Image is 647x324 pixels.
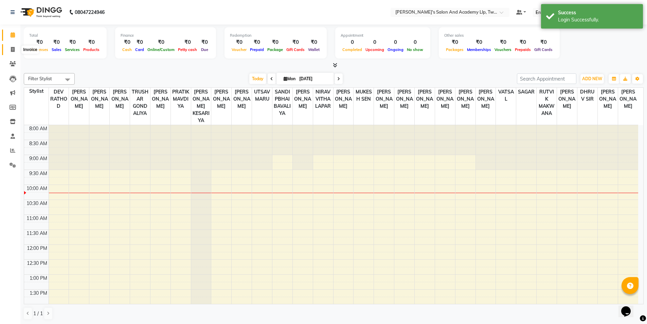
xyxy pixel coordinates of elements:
span: [PERSON_NAME] [150,88,170,110]
div: ₹0 [493,38,513,46]
div: ₹0 [133,38,146,46]
div: Appointment [341,33,425,38]
div: 1:00 PM [28,275,49,282]
span: VATSAL [496,88,516,103]
div: ₹0 [248,38,266,46]
div: Stylist [24,88,49,95]
div: 0 [386,38,405,46]
span: ADD NEW [582,76,602,81]
span: [PERSON_NAME] KESARIYA [191,88,211,125]
div: ₹0 [230,38,248,46]
span: Gift Cards [533,47,554,52]
span: Mon [282,76,297,81]
span: [PERSON_NAME] [598,88,618,110]
span: Cash [121,47,133,52]
span: DHRUV SIR [577,88,597,103]
div: Total [29,33,101,38]
span: SANDIPBHAI BAVALIYA [272,88,292,118]
div: ₹0 [63,38,82,46]
div: ₹0 [266,38,285,46]
span: DEV RATHOD [49,88,69,110]
div: 0 [341,38,364,46]
span: Package [266,47,285,52]
span: [PERSON_NAME] [211,88,231,110]
div: 9:30 AM [28,170,49,177]
div: 11:00 AM [25,215,49,222]
span: PRATIK MAVDIYA [171,88,191,110]
span: [PERSON_NAME] [293,88,313,110]
div: 11:30 AM [25,230,49,237]
span: Sales [50,47,63,52]
span: Prepaid [248,47,266,52]
span: Upcoming [364,47,386,52]
span: Completed [341,47,364,52]
div: 10:30 AM [25,200,49,207]
span: Services [63,47,82,52]
span: SAGAR [516,88,536,96]
span: [PERSON_NAME] [334,88,354,110]
span: Memberships [465,47,493,52]
div: ₹0 [146,38,176,46]
span: Voucher [230,47,248,52]
span: [PERSON_NAME] [415,88,435,110]
div: ₹0 [50,38,63,46]
span: [PERSON_NAME] [455,88,475,110]
div: 8:30 AM [28,140,49,147]
span: Packages [444,47,465,52]
span: Gift Cards [285,47,306,52]
div: Success [558,9,638,16]
span: Ongoing [386,47,405,52]
div: ₹0 [444,38,465,46]
span: [PERSON_NAME] [110,88,130,110]
div: 9:00 AM [28,155,49,162]
div: 8:00 AM [28,125,49,132]
span: Products [82,47,101,52]
span: [PERSON_NAME] [557,88,577,110]
b: 08047224946 [75,3,105,22]
div: Finance [121,33,211,38]
img: logo [17,3,64,22]
div: ₹0 [285,38,306,46]
div: Invoice [21,46,39,54]
span: NIRAV VITHALAPAR [313,88,333,110]
span: Today [249,73,266,84]
span: [PERSON_NAME] [374,88,394,110]
div: ₹0 [121,38,133,46]
div: 0 [405,38,425,46]
div: 1:30 PM [28,290,49,297]
div: ₹0 [29,38,50,46]
span: [PERSON_NAME] [476,88,496,110]
span: Petty cash [176,47,199,52]
div: 0 [364,38,386,46]
input: 2025-09-01 [297,74,331,84]
div: Login Successfully. [558,16,638,23]
span: Prepaids [513,47,533,52]
div: Redemption [230,33,321,38]
button: ADD NEW [580,74,604,84]
span: [PERSON_NAME] [435,88,455,110]
span: TRUSHAR GONDALIYA [130,88,150,118]
span: [PERSON_NAME] [394,88,414,110]
span: [PERSON_NAME] [69,88,89,110]
span: UTSAV MARU [252,88,272,103]
span: [PERSON_NAME] [232,88,252,110]
span: 1 / 1 [33,310,43,317]
span: [PERSON_NAME] [89,88,109,110]
div: ₹0 [465,38,493,46]
input: Search Appointment [517,73,576,84]
div: ₹0 [176,38,199,46]
span: Wallet [306,47,321,52]
div: 12:00 PM [25,245,49,252]
span: Online/Custom [146,47,176,52]
div: 12:30 PM [25,260,49,267]
div: Other sales [444,33,554,38]
span: Due [199,47,210,52]
div: ₹0 [199,38,211,46]
iframe: chat widget [618,297,640,317]
div: ₹0 [82,38,101,46]
span: Card [133,47,146,52]
span: No show [405,47,425,52]
span: Filter Stylist [28,76,52,81]
div: ₹0 [533,38,554,46]
span: RUTVIK MAKWANA [537,88,557,118]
